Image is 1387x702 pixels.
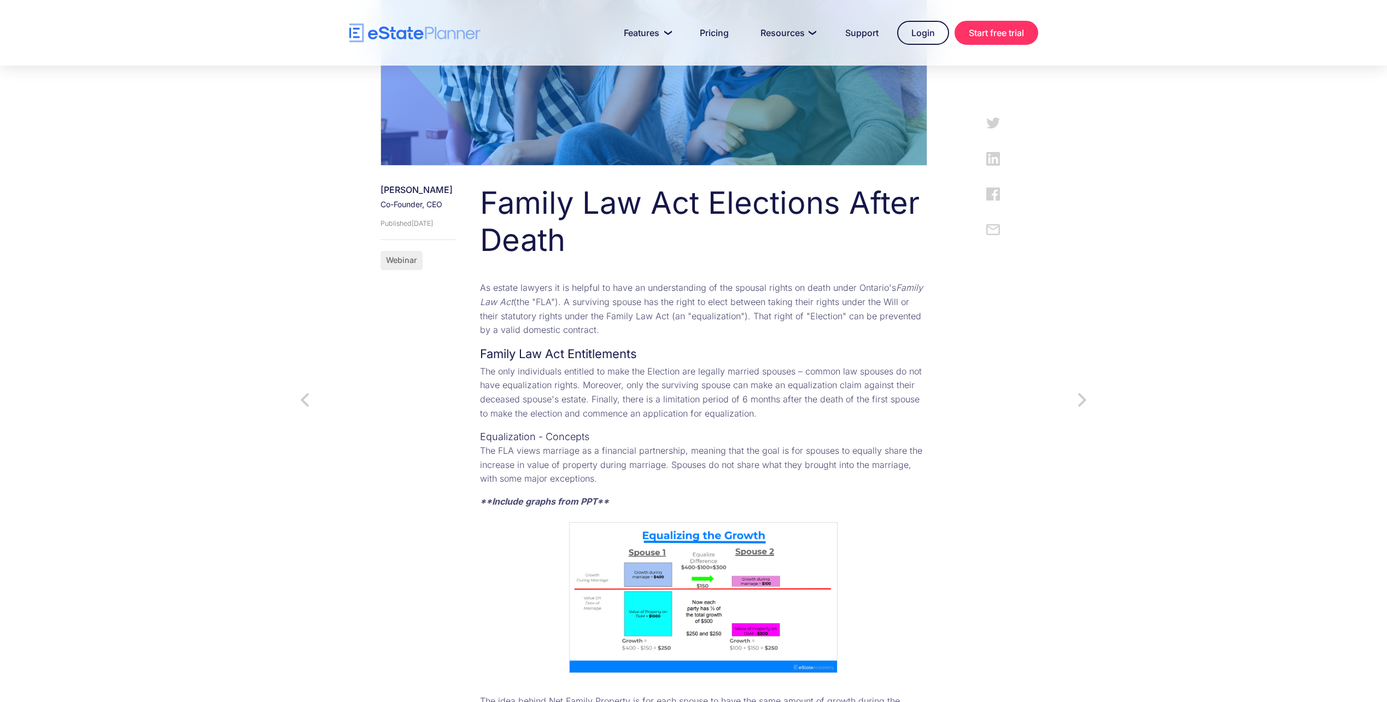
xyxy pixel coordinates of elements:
[611,22,681,44] a: Features
[955,21,1038,45] a: Start free trial
[480,281,927,337] p: As estate lawyers it is helpful to have an understanding of the spousal rights on death under Ont...
[381,198,453,210] div: Co-Founder, CEO
[687,22,742,44] a: Pricing
[480,429,927,444] h5: Equalization - Concepts
[480,496,609,507] em: **Include graphs from PPT**
[832,22,892,44] a: Support
[897,21,949,45] a: Login
[747,22,827,44] a: Resources
[569,522,838,673] img: Equalizing the Growth
[381,219,412,227] div: Published
[480,444,927,486] p: The FLA views marriage as a financial partnership, meaning that the goal is for spouses to equall...
[381,185,453,195] div: [PERSON_NAME]
[386,256,417,264] div: Webinar
[349,24,481,43] a: home
[480,365,927,420] p: The only individuals entitled to make the Election are legally married spouses – common law spous...
[480,185,927,258] h1: Family Law Act Elections After Death
[480,346,927,362] h4: Family Law Act Entitlements
[480,282,923,307] em: Family Law Act
[412,219,433,227] div: [DATE]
